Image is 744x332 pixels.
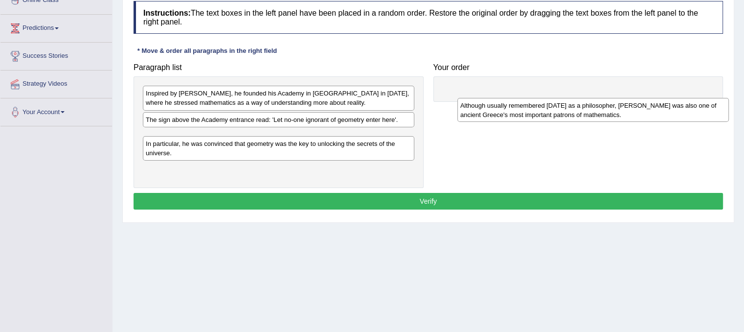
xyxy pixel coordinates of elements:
a: Strategy Videos [0,71,112,95]
div: * Move & order all paragraphs in the right field [134,46,281,55]
a: Success Stories [0,43,112,67]
a: Predictions [0,15,112,39]
b: Instructions: [143,9,191,17]
div: In particular, he was convinced that geometry was the key to unlocking the secrets of the universe. [143,136,414,161]
a: Your Account [0,98,112,123]
div: The sign above the Academy entrance read: 'Let no-one ignorant of geometry enter here'. [143,112,414,127]
h4: Your order [433,63,723,72]
div: Inspired by [PERSON_NAME], he founded his Academy in [GEOGRAPHIC_DATA] in [DATE], where he stress... [143,86,414,110]
h4: Paragraph list [134,63,424,72]
h4: The text boxes in the left panel have been placed in a random order. Restore the original order b... [134,1,723,34]
div: Although usually remembered [DATE] as a philosopher, [PERSON_NAME] was also one of ancient Greece... [457,98,729,122]
button: Verify [134,193,723,210]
